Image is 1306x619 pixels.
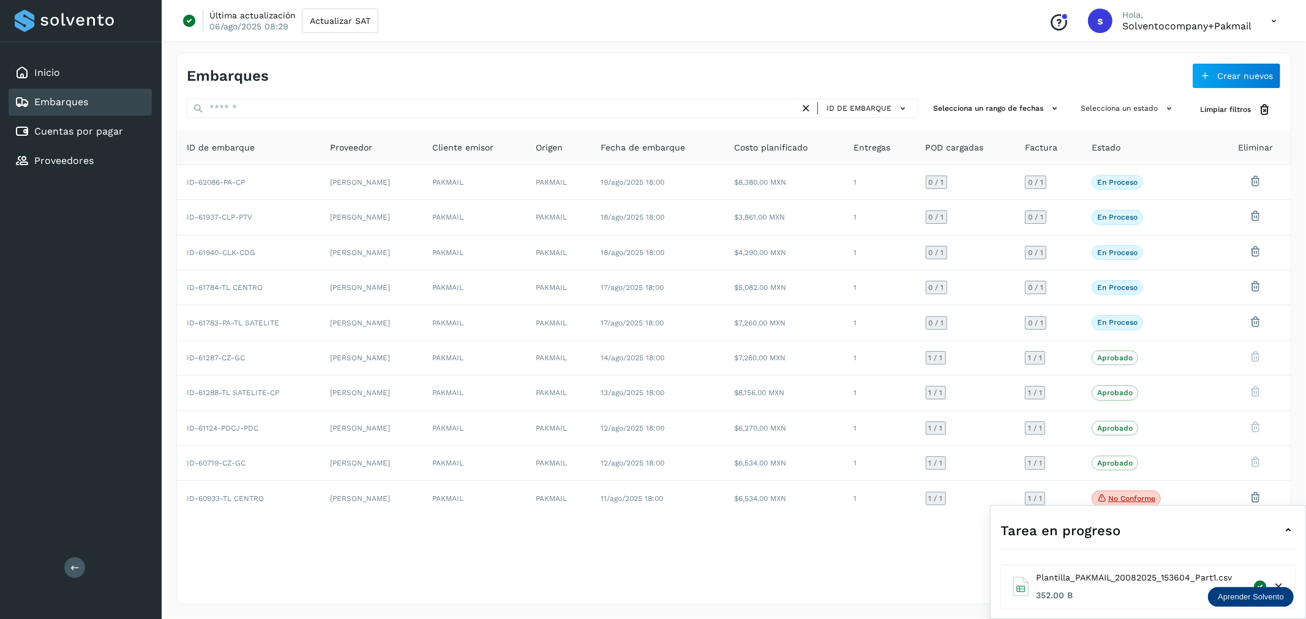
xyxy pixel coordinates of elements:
td: PAKMAIL [526,376,591,410]
td: PAKMAIL [526,270,591,305]
span: Eliminar [1238,141,1273,154]
div: Proveedores [9,147,152,174]
p: Aprobado [1097,424,1133,432]
td: PAKMAIL [422,200,526,235]
div: Aprender Solvento [1208,587,1294,607]
span: 1 / 1 [929,459,943,467]
td: PAKMAIL [526,481,591,516]
td: PAKMAIL [422,411,526,446]
p: En proceso [1097,213,1138,221]
button: Selecciona un rango de fechas [928,98,1066,119]
span: 12/ago/2025 18:00 [601,424,664,432]
td: [PERSON_NAME] [320,481,422,516]
td: PAKMAIL [422,270,526,305]
td: [PERSON_NAME] [320,235,422,270]
span: ID-60719-CZ-GC [187,459,246,467]
td: PAKMAIL [422,305,526,340]
span: Estado [1092,141,1120,154]
p: 06/ago/2025 08:29 [209,21,288,32]
span: 1 / 1 [1028,424,1042,432]
img: Excel file [1011,577,1031,596]
td: PAKMAIL [422,376,526,410]
td: PAKMAIL [422,341,526,376]
td: PAKMAIL [422,165,526,200]
span: 0 / 1 [929,284,944,291]
td: PAKMAIL [526,341,591,376]
p: En proceso [1097,283,1138,292]
p: solventocompany+pakmail [1122,20,1252,32]
td: $8,380.00 MXN [724,165,844,200]
td: [PERSON_NAME] [320,341,422,376]
td: $3,861.00 MXN [724,200,844,235]
td: 1 [844,481,916,516]
span: 0 / 1 [1028,213,1043,221]
span: 1 / 1 [929,495,943,502]
span: 1 / 1 [1028,389,1042,396]
td: PAKMAIL [526,200,591,235]
td: [PERSON_NAME] [320,270,422,305]
span: 19/ago/2025 18:00 [601,178,664,187]
a: Inicio [34,67,60,78]
span: 18/ago/2025 18:00 [601,248,664,257]
span: ID de embarque [827,103,891,114]
td: PAKMAIL [526,235,591,270]
a: Cuentas por pagar [34,125,123,137]
div: Tarea en progreso [1000,516,1296,545]
td: PAKMAIL [526,165,591,200]
td: [PERSON_NAME] [320,200,422,235]
p: En proceso [1097,178,1138,187]
p: Aprobado [1097,459,1133,467]
p: En proceso [1097,248,1138,257]
p: Hola, [1122,10,1252,20]
span: 1 / 1 [929,424,943,432]
span: Origen [536,141,563,154]
td: 1 [844,446,916,481]
span: 12/ago/2025 18:00 [601,459,664,467]
span: 11/ago/2025 18:00 [601,494,663,503]
td: [PERSON_NAME] [320,411,422,446]
p: Última actualización [209,10,296,21]
td: 1 [844,376,916,410]
div: Embarques [9,89,152,116]
td: PAKMAIL [526,305,591,340]
span: Limpiar filtros [1200,104,1251,115]
td: [PERSON_NAME] [320,446,422,481]
span: ID-61937-CLP-PTV [187,213,252,221]
span: Factura [1025,141,1057,154]
td: 1 [844,305,916,340]
td: $6,534.00 MXN [724,446,844,481]
td: PAKMAIL [422,481,526,516]
h4: Embarques [187,67,269,85]
a: Proveedores [34,155,94,166]
td: $6,270.00 MXN [724,411,844,446]
td: [PERSON_NAME] [320,305,422,340]
span: 14/ago/2025 18:00 [601,354,664,362]
span: Entregas [854,141,890,154]
span: 1 / 1 [929,354,943,361]
span: ID-61288-TL SATELITE-CP [187,388,279,397]
div: Inicio [9,59,152,86]
span: Crear nuevos [1217,72,1273,80]
p: No conforme [1108,494,1155,503]
td: $7,260.00 MXN [724,341,844,376]
span: ID-61783-PA-TL SATELITE [187,319,279,327]
td: [PERSON_NAME] [320,376,422,410]
span: Cliente emisor [432,141,494,154]
span: 17/ago/2025 18:00 [601,283,664,292]
td: PAKMAIL [422,235,526,270]
span: 0 / 1 [929,319,944,327]
button: ID de embarque [823,100,913,117]
a: Embarques [34,96,88,108]
td: $6,534.00 MXN [724,481,844,516]
td: 1 [844,411,916,446]
td: PAKMAIL [526,446,591,481]
span: Proveedor [330,141,372,154]
div: Cuentas por pagar [9,118,152,145]
td: 1 [844,200,916,235]
td: 1 [844,235,916,270]
td: $8,156.00 MXN [724,376,844,410]
span: 17/ago/2025 18:00 [601,319,664,327]
td: PAKMAIL [526,411,591,446]
span: 0 / 1 [929,179,944,186]
span: ID-60933-TL CENTRO [187,494,264,503]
